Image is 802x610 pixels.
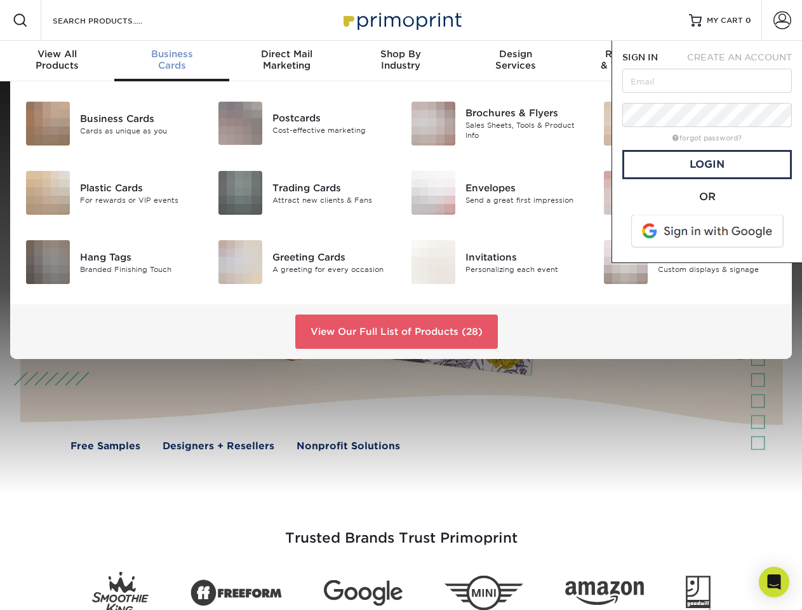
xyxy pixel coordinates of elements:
[565,581,644,606] img: Amazon
[458,48,573,60] span: Design
[344,41,458,81] a: Shop ByIndustry
[114,41,229,81] a: BusinessCards
[759,567,789,597] div: Open Intercom Messenger
[573,48,687,71] div: & Templates
[573,41,687,81] a: Resources& Templates
[30,499,773,562] h3: Trusted Brands Trust Primoprint
[707,15,743,26] span: MY CART
[229,41,344,81] a: Direct MailMarketing
[229,48,344,60] span: Direct Mail
[324,580,403,606] img: Google
[622,150,792,179] a: Login
[622,69,792,93] input: Email
[672,134,742,142] a: forgot password?
[295,315,498,349] a: View Our Full List of Products (28)
[458,41,573,81] a: DesignServices
[745,16,751,25] span: 0
[344,48,458,60] span: Shop By
[229,48,344,71] div: Marketing
[344,48,458,71] div: Industry
[3,571,108,606] iframe: Google Customer Reviews
[338,6,465,34] img: Primoprint
[686,576,711,610] img: Goodwill
[687,52,792,62] span: CREATE AN ACCOUNT
[51,13,175,28] input: SEARCH PRODUCTS.....
[114,48,229,71] div: Cards
[573,48,687,60] span: Resources
[114,48,229,60] span: Business
[622,189,792,205] div: OR
[622,52,658,62] span: SIGN IN
[458,48,573,71] div: Services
